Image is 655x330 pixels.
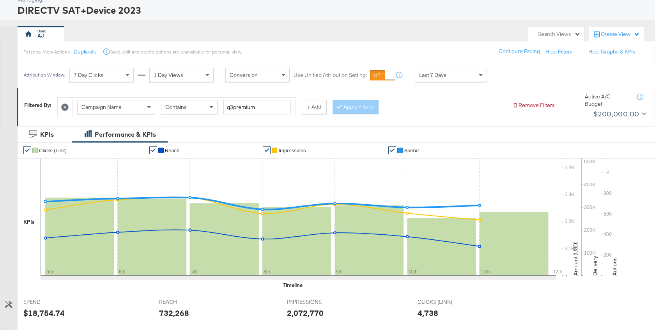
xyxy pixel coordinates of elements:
span: CLICKS (LINK) [418,298,476,306]
div: Search Views [538,30,581,38]
div: Timeline [283,282,303,289]
span: 1 Day Views [154,71,183,78]
div: KPIs [40,130,54,139]
span: Conversion [230,71,258,78]
span: Impressions [278,148,306,153]
text: Delivery [591,256,598,276]
div: 2,072,770 [287,307,324,319]
div: Active A/C Budget [585,93,628,107]
span: 7 Day Clicks [74,71,103,78]
a: ✔ [149,146,157,154]
button: Hide Graphs & KPIs [588,48,636,55]
label: Use Unified Attribution Setting: [294,71,367,79]
a: ✔ [388,146,396,154]
div: KPIs [23,218,35,226]
div: DIRECTV SAT+Device 2023 [18,4,645,17]
div: Performance & KPIs [95,130,156,139]
div: $200,000.00 [593,108,639,120]
text: Actions [611,257,618,276]
span: Clicks (Link) [39,148,67,153]
a: ✔ [23,146,31,154]
input: Enter a search term [223,100,291,114]
button: + Add [302,100,327,114]
div: Attribution Window: [23,72,65,78]
button: Remove Filters [512,102,555,109]
div: Filtered By: [24,102,51,109]
span: Last 7 Days [419,71,446,78]
span: Contains [165,103,187,111]
button: Configure Pacing [493,45,545,59]
button: Hide Filters [545,48,573,55]
span: Spend [404,148,419,153]
span: SPEND [23,298,82,306]
div: 732,268 [159,307,189,319]
div: Save, edit and delete options are unavailable for personal view. [110,49,242,55]
div: Personal View Actions: [23,49,71,55]
button: $200,000.00 [590,108,648,120]
button: Duplicate [74,48,97,55]
span: Reach [165,148,180,153]
a: ✔ [263,146,271,154]
div: 4,738 [418,307,438,319]
text: Amount (USD) [572,241,579,276]
span: IMPRESSIONS [287,298,345,306]
div: AJ [37,32,44,39]
div: $18,754.74 [23,307,65,319]
span: Campaign Name [81,103,122,111]
div: Create View [601,30,640,38]
span: REACH [159,298,218,306]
